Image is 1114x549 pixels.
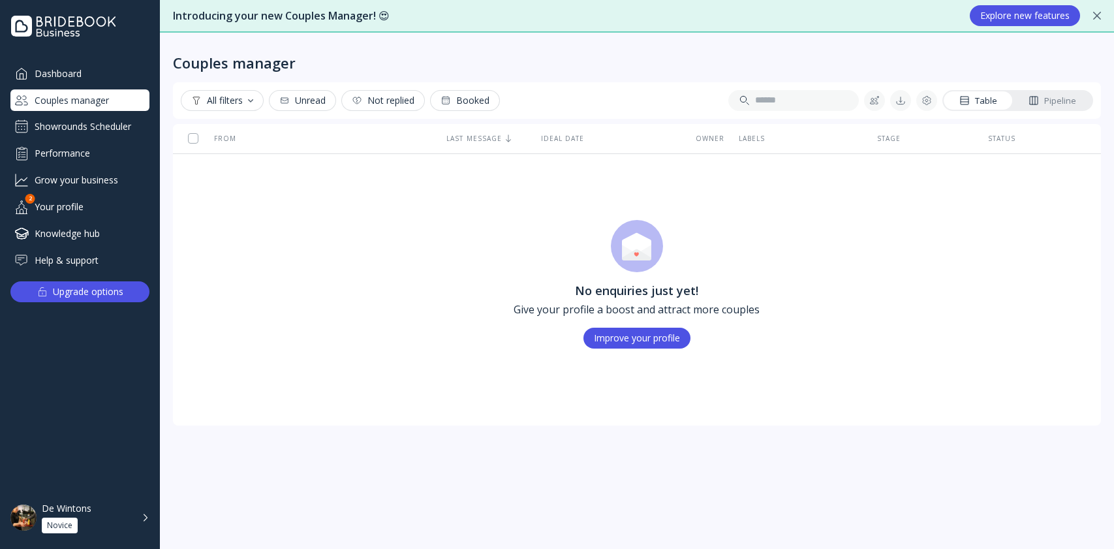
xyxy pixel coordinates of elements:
[441,95,489,106] div: Booked
[10,169,149,191] a: Grow your business
[53,283,123,301] div: Upgrade options
[352,95,414,106] div: Not replied
[341,90,425,111] button: Not replied
[446,134,530,143] div: Last message
[10,63,149,84] a: Dashboard
[279,95,326,106] div: Unread
[173,54,296,72] div: Couples manager
[583,328,690,349] button: Improve your profile
[959,95,997,107] div: Table
[692,134,728,143] div: Owner
[10,249,149,271] a: Help & support
[10,281,149,302] button: Upgrade options
[10,89,149,111] a: Couples manager
[10,505,37,531] img: dpr=2,fit=cover,g=face,w=48,h=48
[980,10,1070,21] div: Explore new features
[173,8,957,24] div: Introducing your new Couples Manager! 😍
[191,95,253,106] div: All filters
[10,196,149,217] div: Your profile
[955,134,1049,143] div: Status
[47,520,72,531] div: Novice
[514,283,760,300] div: No enquiries just yet!
[514,302,760,317] div: Give your profile a boost and attract more couples
[833,134,945,143] div: Stage
[541,134,681,143] div: Ideal date
[10,116,149,137] a: Showrounds Scheduler
[183,134,236,143] div: From
[42,503,91,514] div: De Wintons
[10,196,149,217] a: Your profile2
[1029,95,1076,107] div: Pipeline
[430,90,500,111] button: Booked
[970,5,1080,26] button: Explore new features
[594,333,680,343] div: Improve your profile
[10,142,149,164] a: Performance
[10,223,149,244] a: Knowledge hub
[25,194,35,204] div: 2
[739,134,822,143] div: Labels
[269,90,336,111] button: Unread
[181,90,264,111] button: All filters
